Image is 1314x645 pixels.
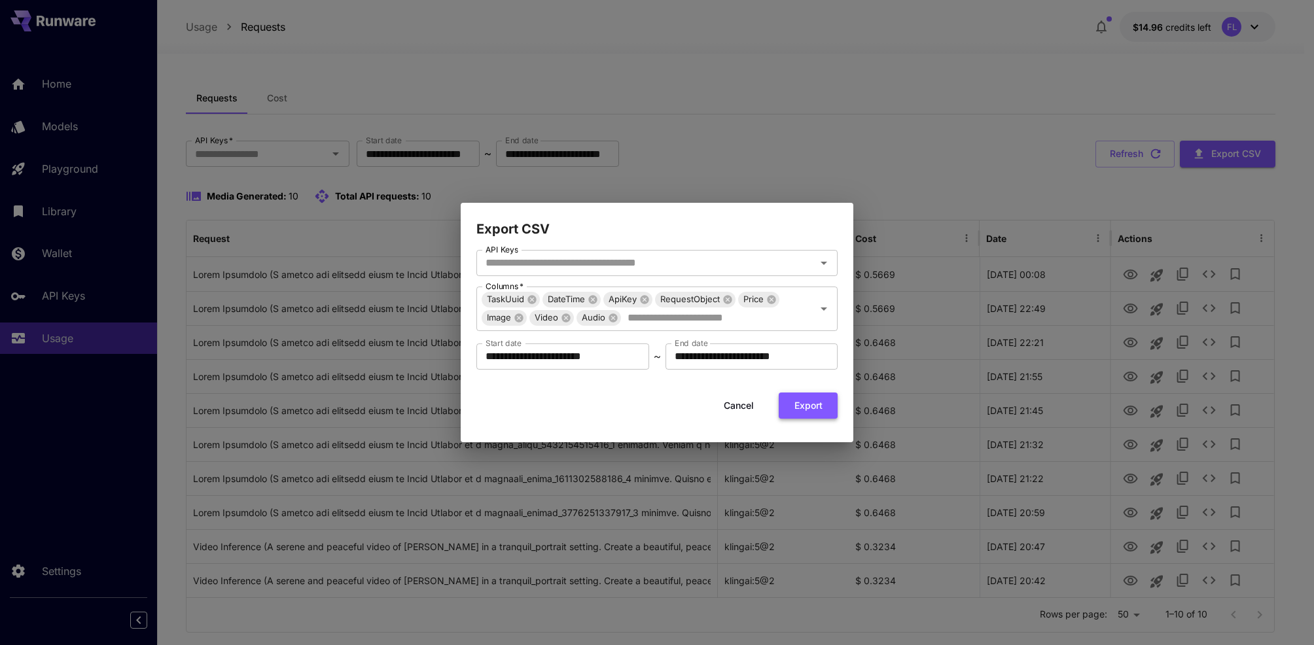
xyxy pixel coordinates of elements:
[529,310,563,325] span: Video
[461,203,853,239] h2: Export CSV
[655,292,725,307] span: RequestObject
[482,292,529,307] span: TaskUuid
[603,292,642,307] span: ApiKey
[482,310,516,325] span: Image
[675,338,707,349] label: End date
[577,310,621,326] div: Audio
[779,392,838,419] button: Export
[738,292,779,307] div: Price
[482,310,527,326] div: Image
[654,349,661,364] p: ~
[542,292,590,307] span: DateTime
[542,292,601,307] div: DateTime
[486,338,522,349] label: Start date
[486,244,518,255] label: API Keys
[529,310,574,326] div: Video
[655,292,736,307] div: RequestObject
[577,310,611,325] span: Audio
[815,254,833,272] button: Open
[482,292,540,307] div: TaskUuid
[603,292,652,307] div: ApiKey
[815,300,833,318] button: Open
[738,292,769,307] span: Price
[486,281,524,292] label: Columns
[709,392,768,419] button: Cancel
